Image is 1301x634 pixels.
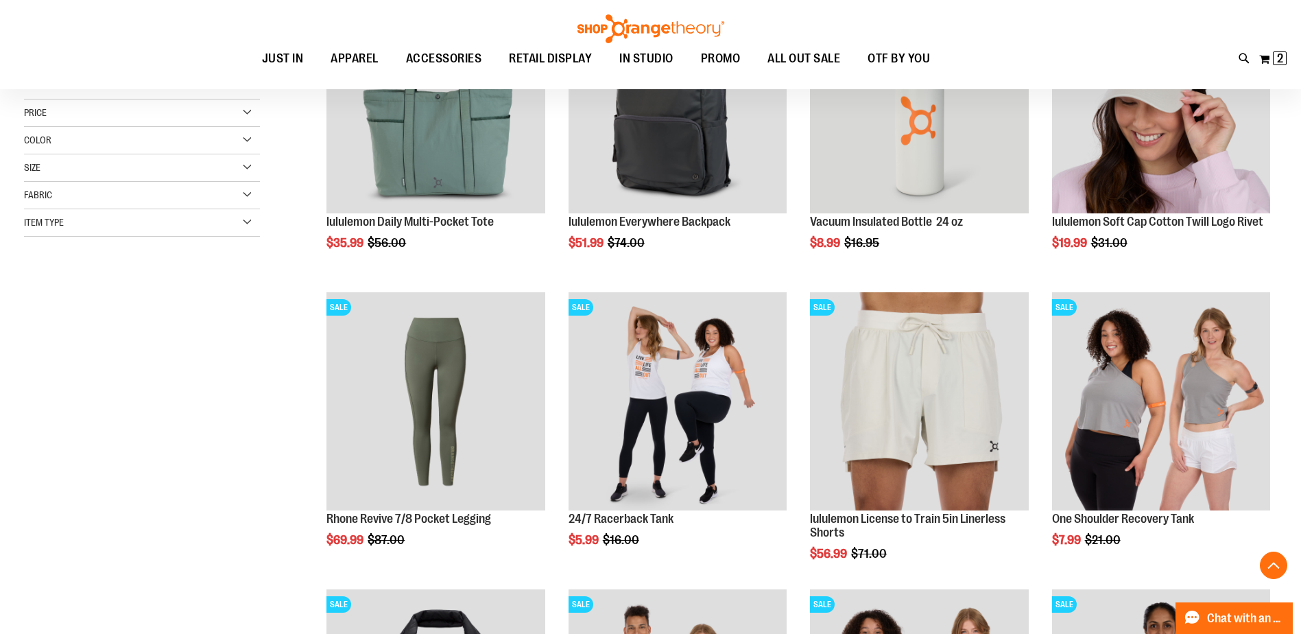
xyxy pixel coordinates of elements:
a: Rhone Revive 7/8 Pocket Legging [326,512,491,526]
div: product [1045,285,1277,582]
span: $87.00 [368,533,407,547]
span: IN STUDIO [619,43,673,74]
div: product [803,285,1035,596]
span: $7.99 [1052,533,1083,547]
span: ALL OUT SALE [767,43,840,74]
img: Main view of One Shoulder Recovery Tank [1052,292,1270,510]
a: Vacuum Insulated Bottle 24 oz [810,215,963,228]
span: SALE [326,596,351,613]
span: $74.00 [608,236,647,250]
a: lululemon Soft Cap Cotton Twill Logo Rivet [1052,215,1263,228]
span: $56.99 [810,547,849,561]
span: $16.00 [603,533,641,547]
span: 2 [1277,51,1283,65]
span: $5.99 [569,533,601,547]
a: Main view of One Shoulder Recovery TankSALE [1052,292,1270,513]
span: SALE [326,299,351,316]
button: Back To Top [1260,552,1287,579]
a: Rhone Revive 7/8 Pocket LeggingSALE [326,292,545,513]
span: SALE [1052,596,1077,613]
span: OTF BY YOU [868,43,930,74]
span: Size [24,162,40,173]
span: Item Type [24,217,64,228]
div: product [562,285,793,582]
span: Price [24,107,47,118]
span: $51.99 [569,236,606,250]
img: Shop Orangetheory [575,14,726,43]
img: lululemon License to Train 5in Linerless Shorts [810,292,1028,510]
span: $16.95 [844,236,881,250]
span: SALE [569,299,593,316]
span: Fabric [24,189,52,200]
div: product [320,285,551,582]
span: $69.99 [326,533,366,547]
span: Chat with an Expert [1207,612,1285,625]
span: SALE [810,299,835,316]
span: $21.00 [1085,533,1123,547]
span: RETAIL DISPLAY [509,43,592,74]
span: SALE [1052,299,1077,316]
span: $19.99 [1052,236,1089,250]
a: lululemon Everywhere Backpack [569,215,730,228]
span: JUST IN [262,43,304,74]
a: lululemon License to Train 5in Linerless Shorts [810,512,1005,539]
span: PROMO [701,43,741,74]
a: lululemon Daily Multi-Pocket Tote [326,215,494,228]
a: 24/7 Racerback Tank [569,512,673,526]
span: APPAREL [331,43,379,74]
a: 24/7 Racerback TankSALE [569,292,787,513]
span: $8.99 [810,236,842,250]
button: Chat with an Expert [1175,602,1293,634]
a: One Shoulder Recovery Tank [1052,512,1194,526]
span: $56.00 [368,236,408,250]
span: Color [24,134,51,145]
a: lululemon License to Train 5in Linerless ShortsSALE [810,292,1028,513]
span: SALE [810,596,835,613]
span: $71.00 [851,547,889,561]
span: SALE [569,596,593,613]
span: $35.99 [326,236,366,250]
img: Rhone Revive 7/8 Pocket Legging [326,292,545,510]
img: 24/7 Racerback Tank [569,292,787,510]
span: $31.00 [1091,236,1130,250]
span: ACCESSORIES [406,43,482,74]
